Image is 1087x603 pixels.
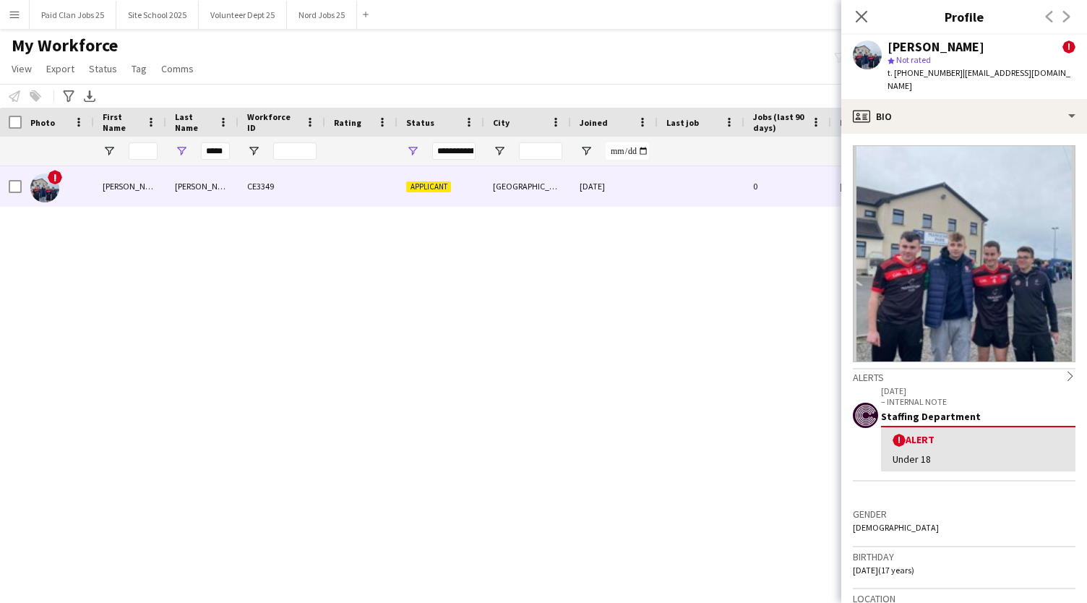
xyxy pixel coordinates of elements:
[46,62,74,75] span: Export
[893,434,906,447] span: !
[519,142,562,160] input: City Filter Input
[30,174,59,202] img: Aidan Cooke
[161,62,194,75] span: Comms
[6,59,38,78] a: View
[406,181,451,192] span: Applicant
[175,111,212,133] span: Last Name
[48,170,62,184] span: !
[888,67,963,78] span: t. [PHONE_NUMBER]
[103,111,140,133] span: First Name
[493,145,506,158] button: Open Filter Menu
[94,166,166,206] div: [PERSON_NAME]
[334,117,361,128] span: Rating
[881,410,1075,423] div: Staffing Department
[888,40,984,54] div: [PERSON_NAME]
[881,396,1075,407] p: – INTERNAL NOTE
[571,166,658,206] div: [DATE]
[853,522,939,533] span: [DEMOGRAPHIC_DATA]
[287,1,357,29] button: Nord Jobs 25
[893,433,1064,447] div: Alert
[89,62,117,75] span: Status
[30,117,55,128] span: Photo
[888,67,1070,91] span: | [EMAIL_ADDRESS][DOMAIN_NAME]
[201,142,230,160] input: Last Name Filter Input
[81,87,98,105] app-action-btn: Export XLSX
[126,59,152,78] a: Tag
[493,117,510,128] span: City
[30,1,116,29] button: Paid Clan Jobs 25
[406,145,419,158] button: Open Filter Menu
[853,565,914,576] span: [DATE] (17 years)
[484,166,571,206] div: [GEOGRAPHIC_DATA]
[580,117,608,128] span: Joined
[103,145,116,158] button: Open Filter Menu
[12,62,32,75] span: View
[840,117,863,128] span: Email
[853,550,1075,563] h3: Birthday
[580,145,593,158] button: Open Filter Menu
[840,145,853,158] button: Open Filter Menu
[893,453,1064,466] div: Under 18
[853,368,1075,384] div: Alerts
[841,7,1087,26] h3: Profile
[841,99,1087,134] div: Bio
[853,145,1075,362] img: Crew avatar or photo
[116,1,199,29] button: Site School 2025
[60,87,77,105] app-action-btn: Advanced filters
[896,54,931,65] span: Not rated
[12,35,118,56] span: My Workforce
[166,166,239,206] div: [PERSON_NAME]
[1062,40,1075,54] span: !
[666,117,699,128] span: Last job
[83,59,123,78] a: Status
[273,142,317,160] input: Workforce ID Filter Input
[132,62,147,75] span: Tag
[239,166,325,206] div: CE3349
[606,142,649,160] input: Joined Filter Input
[129,142,158,160] input: First Name Filter Input
[744,166,831,206] div: 0
[247,111,299,133] span: Workforce ID
[247,145,260,158] button: Open Filter Menu
[753,111,805,133] span: Jobs (last 90 days)
[881,385,1075,396] p: [DATE]
[155,59,199,78] a: Comms
[853,508,1075,521] h3: Gender
[199,1,287,29] button: Volunteer Dept 25
[175,145,188,158] button: Open Filter Menu
[406,117,434,128] span: Status
[40,59,80,78] a: Export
